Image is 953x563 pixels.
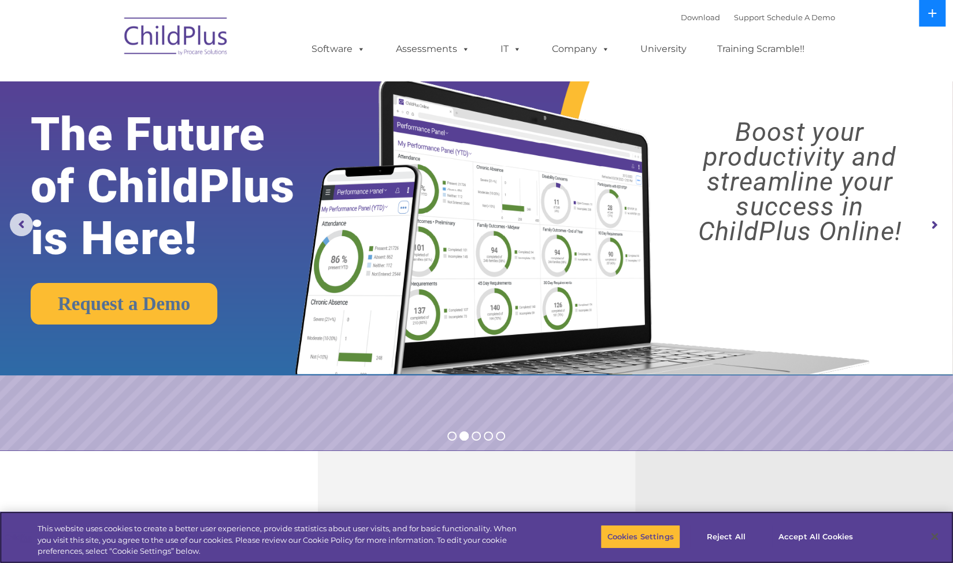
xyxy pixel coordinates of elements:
[161,76,196,85] span: Last name
[772,524,859,549] button: Accept All Cookies
[658,120,941,244] rs-layer: Boost your productivity and streamline your success in ChildPlus Online!
[31,283,217,325] a: Request a Demo
[690,524,762,549] button: Reject All
[540,38,621,61] a: Company
[629,38,698,61] a: University
[31,109,335,264] rs-layer: The Future of ChildPlus is Here!
[38,523,524,557] div: This website uses cookies to create a better user experience, provide statistics about user visit...
[118,9,234,67] img: ChildPlus by Procare Solutions
[734,13,765,22] a: Support
[384,38,481,61] a: Assessments
[767,13,835,22] a: Schedule A Demo
[300,38,377,61] a: Software
[489,38,533,61] a: IT
[681,13,720,22] a: Download
[922,524,947,549] button: Close
[161,124,210,132] span: Phone number
[706,38,816,61] a: Training Scramble!!
[681,13,835,22] font: |
[600,524,680,549] button: Cookies Settings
